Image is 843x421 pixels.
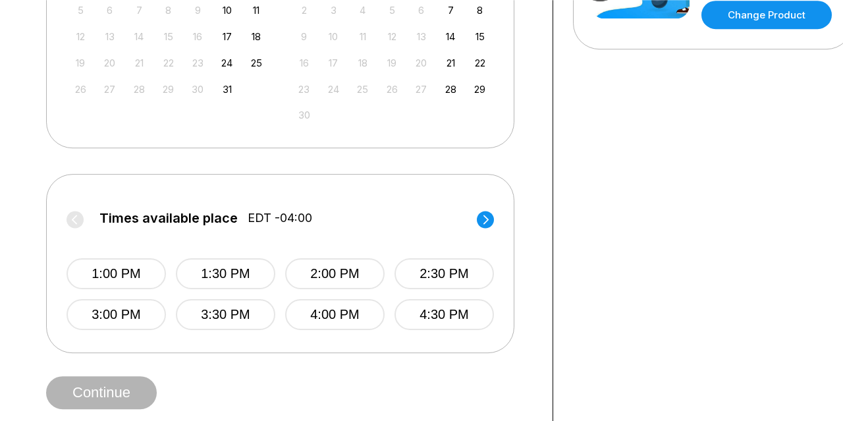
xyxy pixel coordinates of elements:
[248,54,265,72] div: Choose Saturday, October 25th, 2025
[442,54,460,72] div: Choose Friday, November 21st, 2025
[130,54,148,72] div: Not available Tuesday, October 21st, 2025
[189,54,207,72] div: Not available Thursday, October 23rd, 2025
[442,28,460,45] div: Choose Friday, November 14th, 2025
[354,80,371,98] div: Not available Tuesday, November 25th, 2025
[394,299,494,330] button: 4:30 PM
[218,28,236,45] div: Choose Friday, October 17th, 2025
[442,80,460,98] div: Choose Friday, November 28th, 2025
[218,1,236,19] div: Choose Friday, October 10th, 2025
[442,1,460,19] div: Choose Friday, November 7th, 2025
[67,258,166,289] button: 1:00 PM
[130,80,148,98] div: Not available Tuesday, October 28th, 2025
[218,54,236,72] div: Choose Friday, October 24th, 2025
[101,80,119,98] div: Not available Monday, October 27th, 2025
[67,299,166,330] button: 3:00 PM
[285,258,385,289] button: 2:00 PM
[325,28,342,45] div: Not available Monday, November 10th, 2025
[99,211,238,225] span: Times available place
[189,80,207,98] div: Not available Thursday, October 30th, 2025
[101,1,119,19] div: Not available Monday, October 6th, 2025
[394,258,494,289] button: 2:30 PM
[412,80,430,98] div: Not available Thursday, November 27th, 2025
[325,1,342,19] div: Not available Monday, November 3rd, 2025
[72,80,90,98] div: Not available Sunday, October 26th, 2025
[285,299,385,330] button: 4:00 PM
[159,54,177,72] div: Not available Wednesday, October 22nd, 2025
[471,28,489,45] div: Choose Saturday, November 15th, 2025
[248,1,265,19] div: Choose Saturday, October 11th, 2025
[354,54,371,72] div: Not available Tuesday, November 18th, 2025
[412,1,430,19] div: Not available Thursday, November 6th, 2025
[412,28,430,45] div: Not available Thursday, November 13th, 2025
[471,54,489,72] div: Choose Saturday, November 22nd, 2025
[72,1,90,19] div: Not available Sunday, October 5th, 2025
[248,211,312,225] span: EDT -04:00
[325,80,342,98] div: Not available Monday, November 24th, 2025
[130,1,148,19] div: Not available Tuesday, October 7th, 2025
[295,80,313,98] div: Not available Sunday, November 23rd, 2025
[101,28,119,45] div: Not available Monday, October 13th, 2025
[130,28,148,45] div: Not available Tuesday, October 14th, 2025
[189,1,207,19] div: Not available Thursday, October 9th, 2025
[701,1,832,29] a: Change Product
[159,28,177,45] div: Not available Wednesday, October 15th, 2025
[295,106,313,124] div: Not available Sunday, November 30th, 2025
[295,28,313,45] div: Not available Sunday, November 9th, 2025
[176,299,275,330] button: 3:30 PM
[383,54,401,72] div: Not available Wednesday, November 19th, 2025
[101,54,119,72] div: Not available Monday, October 20th, 2025
[159,1,177,19] div: Not available Wednesday, October 8th, 2025
[354,28,371,45] div: Not available Tuesday, November 11th, 2025
[72,54,90,72] div: Not available Sunday, October 19th, 2025
[189,28,207,45] div: Not available Thursday, October 16th, 2025
[412,54,430,72] div: Not available Thursday, November 20th, 2025
[176,258,275,289] button: 1:30 PM
[159,80,177,98] div: Not available Wednesday, October 29th, 2025
[325,54,342,72] div: Not available Monday, November 17th, 2025
[471,1,489,19] div: Choose Saturday, November 8th, 2025
[383,28,401,45] div: Not available Wednesday, November 12th, 2025
[383,1,401,19] div: Not available Wednesday, November 5th, 2025
[72,28,90,45] div: Not available Sunday, October 12th, 2025
[295,1,313,19] div: Not available Sunday, November 2nd, 2025
[471,80,489,98] div: Choose Saturday, November 29th, 2025
[383,80,401,98] div: Not available Wednesday, November 26th, 2025
[218,80,236,98] div: Choose Friday, October 31st, 2025
[354,1,371,19] div: Not available Tuesday, November 4th, 2025
[295,54,313,72] div: Not available Sunday, November 16th, 2025
[248,28,265,45] div: Choose Saturday, October 18th, 2025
